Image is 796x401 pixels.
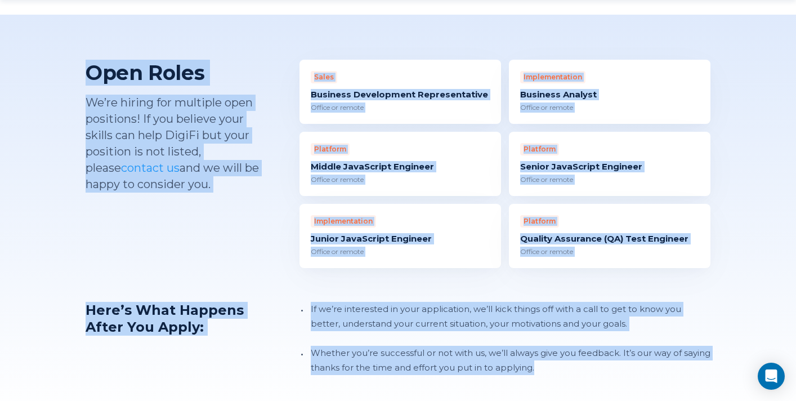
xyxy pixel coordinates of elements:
[758,363,785,390] div: Open Intercom Messenger
[311,215,376,228] div: Implementation
[520,143,559,155] div: Platform
[311,103,490,113] div: Office or remote
[311,247,490,257] div: Office or remote
[311,161,490,172] div: Middle JavaScript Engineer
[520,233,699,244] div: Quality Assurance (QA) Test Engineer
[86,60,266,86] h2: Open Roles
[86,302,266,375] h3: Here’s what happens after you apply:
[308,346,710,375] li: Whether you’re successful or not with us, we’ll always give you feedback. It’s our way of saying ...
[311,89,490,100] div: Business Development Representative
[311,233,490,244] div: Junior JavaScript Engineer
[520,175,699,185] div: Office or remote
[308,302,710,331] li: If we’re interested in your application, we’ll kick things off with a call to get to know you bet...
[121,161,180,175] a: contact us
[520,247,699,257] div: Office or remote
[520,71,585,83] div: Implementation
[520,161,699,172] div: Senior JavaScript Engineer
[311,71,337,83] div: Sales
[520,89,699,100] div: Business Analyst
[311,143,350,155] div: Platform
[520,103,699,113] div: Office or remote
[311,175,490,185] div: Office or remote
[86,95,266,193] p: We’re hiring for multiple open positions! If you believe your skills can help DigiFi but your pos...
[520,215,559,228] div: Platform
